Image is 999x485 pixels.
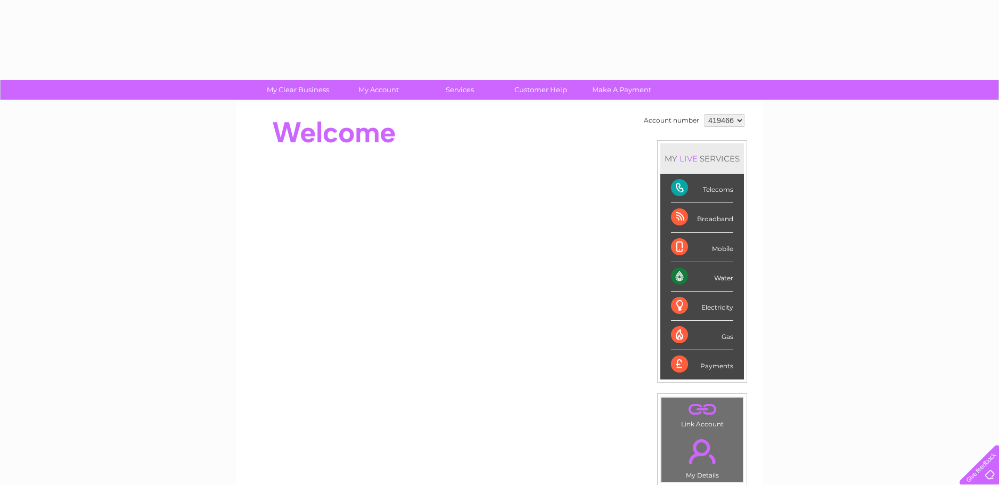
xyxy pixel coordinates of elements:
div: Broadband [671,203,733,232]
div: MY SERVICES [660,143,744,174]
div: LIVE [677,153,700,164]
a: My Account [335,80,423,100]
a: Make A Payment [578,80,666,100]
div: Payments [671,350,733,379]
div: Mobile [671,233,733,262]
div: Telecoms [671,174,733,203]
td: Link Account [661,397,743,431]
td: Account number [641,111,702,130]
td: My Details [661,430,743,482]
div: Water [671,262,733,292]
a: My Clear Business [254,80,342,100]
div: Electricity [671,292,733,321]
div: Gas [671,321,733,350]
a: . [664,400,740,419]
a: Customer Help [497,80,585,100]
a: Services [416,80,504,100]
a: . [664,433,740,470]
